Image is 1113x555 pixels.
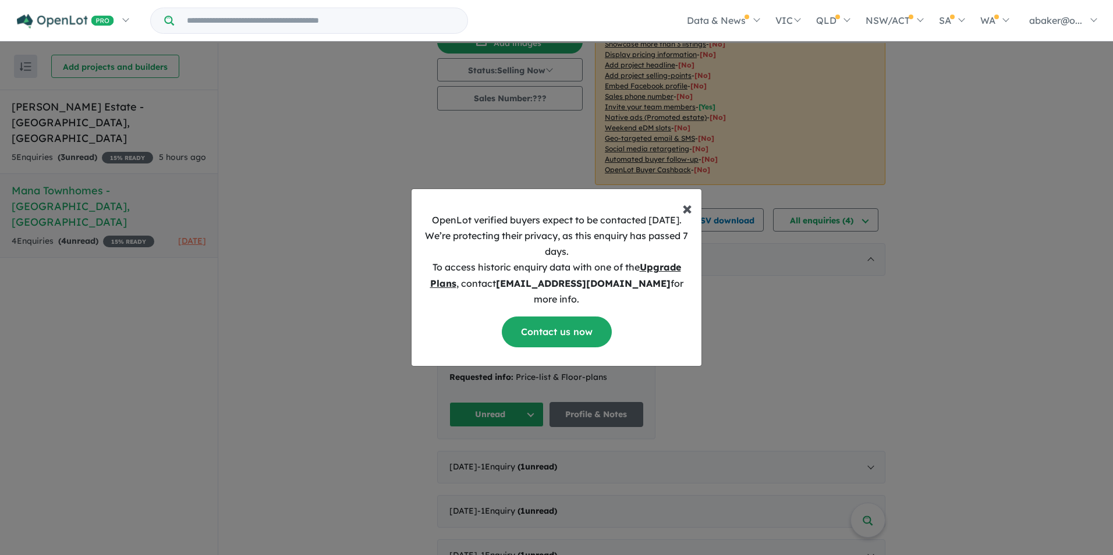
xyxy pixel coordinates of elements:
a: Contact us now [502,316,612,347]
b: [EMAIL_ADDRESS][DOMAIN_NAME] [496,277,671,289]
input: Try estate name, suburb, builder or developer [176,8,465,33]
span: abaker@o... [1029,15,1082,26]
p: OpenLot verified buyers expect to be contacted [DATE]. We’re protecting their privacy, as this en... [421,212,692,307]
span: × [682,196,692,219]
u: Upgrade Plans [430,261,681,289]
img: Openlot PRO Logo White [17,14,114,29]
